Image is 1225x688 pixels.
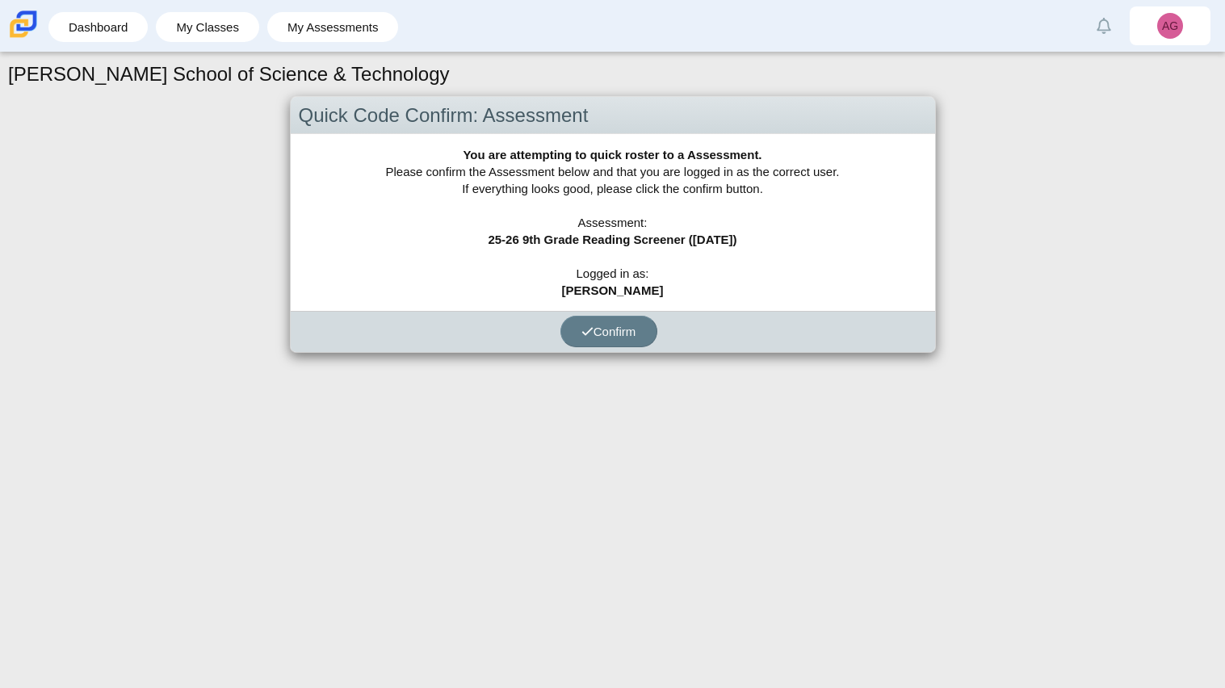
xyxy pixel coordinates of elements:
b: [PERSON_NAME] [562,283,664,297]
a: AG [1130,6,1210,45]
a: My Classes [164,12,251,42]
h1: [PERSON_NAME] School of Science & Technology [8,61,450,88]
span: AG [1162,20,1178,31]
a: Dashboard [57,12,140,42]
a: Carmen School of Science & Technology [6,30,40,44]
div: Please confirm the Assessment below and that you are logged in as the correct user. If everything... [291,134,935,311]
button: Confirm [560,316,657,347]
span: Confirm [581,325,636,338]
b: You are attempting to quick roster to a Assessment. [463,148,761,162]
b: 25-26 9th Grade Reading Screener ([DATE]) [488,233,736,246]
div: Quick Code Confirm: Assessment [291,97,935,135]
a: My Assessments [275,12,391,42]
a: Alerts [1086,8,1122,44]
img: Carmen School of Science & Technology [6,7,40,41]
